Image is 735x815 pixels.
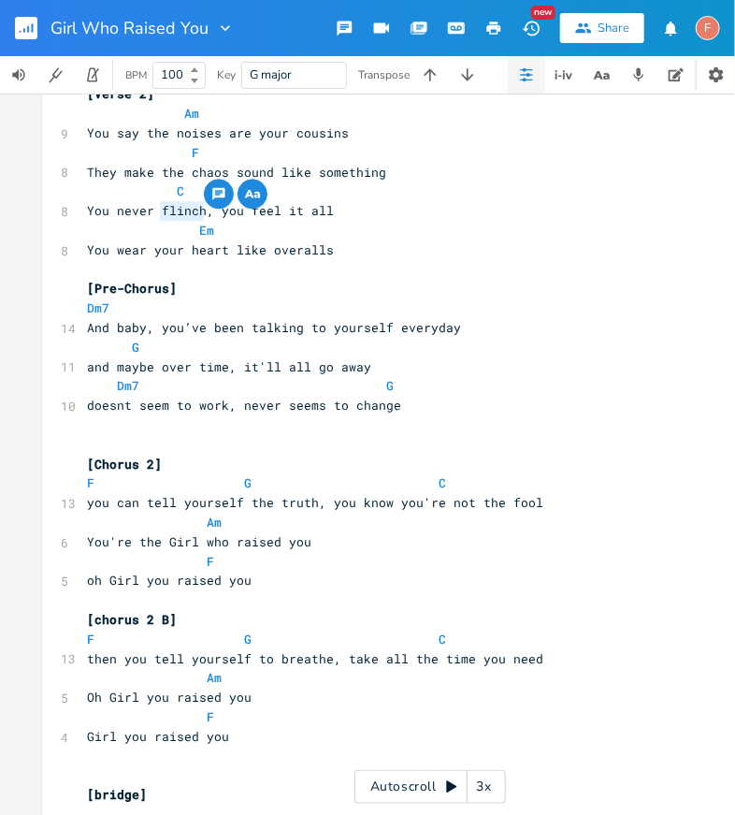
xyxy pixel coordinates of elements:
div: Key [217,69,236,80]
span: [chorus 2 B] [87,611,177,628]
div: 3x [468,770,501,804]
span: Am [207,669,222,686]
span: [bridge] [87,786,147,803]
span: Oh Girl you raised you [87,689,252,706]
span: F [87,474,94,491]
span: G [386,377,394,394]
div: Share [598,20,629,36]
span: Girl you raised you [87,728,229,745]
span: and maybe over time, it'll all go away [87,358,371,375]
button: New [512,11,550,45]
span: Am [184,105,199,122]
span: G major [250,66,292,83]
span: F [87,631,94,648]
span: Am [207,514,222,531]
div: Transpose [358,69,410,80]
span: C [439,474,446,491]
span: Girl Who Raised You [50,20,209,36]
span: F [207,553,214,570]
div: fuzzyip [696,16,720,40]
span: F [207,708,214,725]
span: You're the Girl who raised you [87,533,311,550]
span: C [439,631,446,648]
span: G [244,474,252,491]
span: G [244,631,252,648]
span: then you tell yourself to breathe, take all the time you need [87,650,543,667]
button: F [696,7,720,50]
span: You never flinch, you feel it all [87,202,334,219]
span: [Chorus 2] [87,456,162,473]
span: you can tell yourself the truth, you know you're not the fool [87,494,543,511]
span: Em [199,222,214,239]
span: G [132,339,139,356]
div: New [531,6,555,20]
span: C [177,182,184,199]
div: Autoscroll [354,770,506,804]
button: Share [560,13,644,43]
span: Dm7 [87,299,109,316]
span: You wear your heart like overalls [87,241,334,258]
span: oh Girl you raised you [87,572,252,589]
span: [Pre-Chorus] [87,280,177,297]
span: Dm7 [117,377,139,394]
span: They make the chaos sound like something [87,164,386,181]
div: BPM [125,70,147,80]
span: And baby, you’ve been talking to yourself everyday [87,319,461,336]
span: F [192,144,199,161]
span: doesnt seem to work, never seems to change [87,397,401,414]
span: You say the noises are your cousins [87,124,349,141]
